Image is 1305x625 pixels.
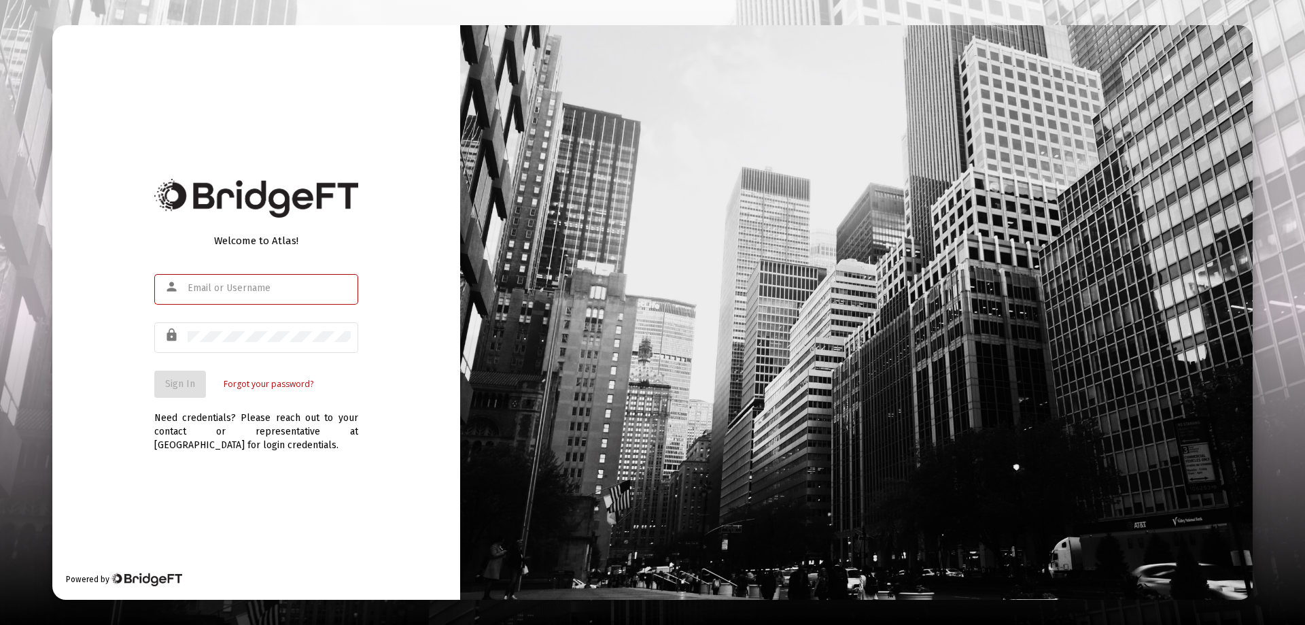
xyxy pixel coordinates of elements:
div: Powered by [66,573,182,586]
a: Forgot your password? [224,377,313,391]
span: Sign In [165,378,195,390]
div: Need credentials? Please reach out to your contact or representative at [GEOGRAPHIC_DATA] for log... [154,398,358,452]
input: Email or Username [188,283,351,294]
div: Welcome to Atlas! [154,234,358,248]
img: Bridge Financial Technology Logo [154,179,358,218]
mat-icon: person [164,279,181,295]
button: Sign In [154,371,206,398]
img: Bridge Financial Technology Logo [111,573,182,586]
mat-icon: lock [164,327,181,343]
